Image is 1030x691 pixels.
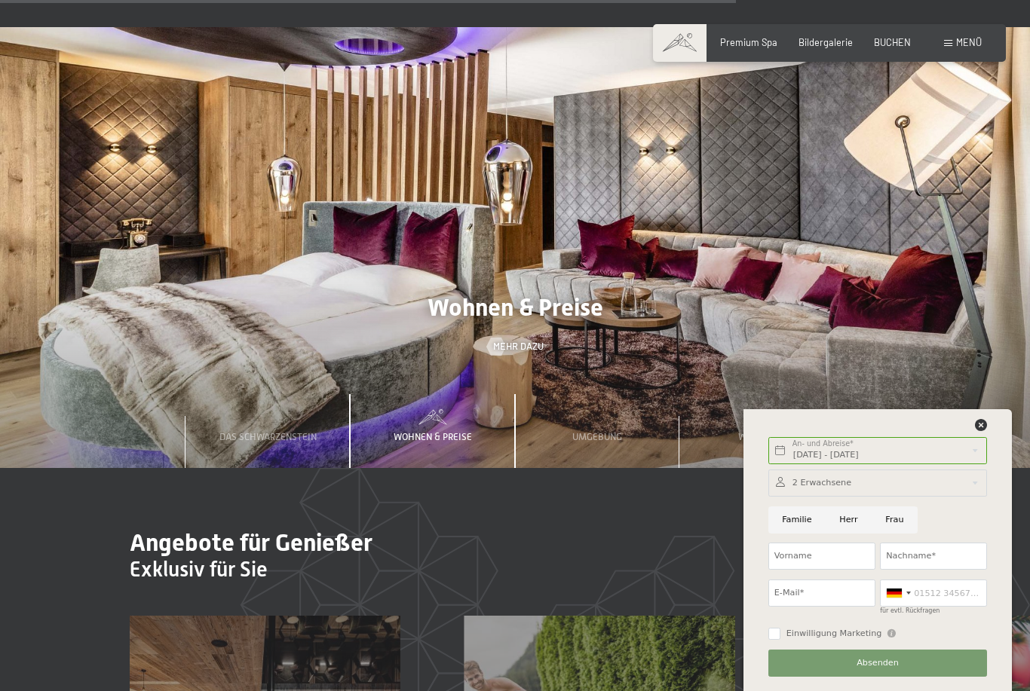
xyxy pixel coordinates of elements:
[572,431,622,442] span: Umgebung
[720,36,777,48] a: Premium Spa
[768,650,987,677] button: Absenden
[956,36,982,48] span: Menü
[219,431,317,442] span: Das Schwarzenstein
[487,340,544,353] a: Mehr dazu
[394,431,472,442] span: Wohnen & Preise
[738,431,786,442] span: Wichtiges
[880,607,940,614] label: für evtl. Rückfragen
[857,657,899,669] span: Absenden
[786,628,882,640] span: Einwilligung Marketing
[799,36,853,48] a: Bildergalerie
[428,293,603,322] span: Wohnen & Preise
[130,557,268,582] span: Exklusiv für Sie
[880,579,987,607] input: 01512 3456789
[881,580,915,606] div: Germany (Deutschland): +49
[874,36,911,48] a: BUCHEN
[493,340,544,353] span: Mehr dazu
[130,528,372,557] span: Angebote für Genießer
